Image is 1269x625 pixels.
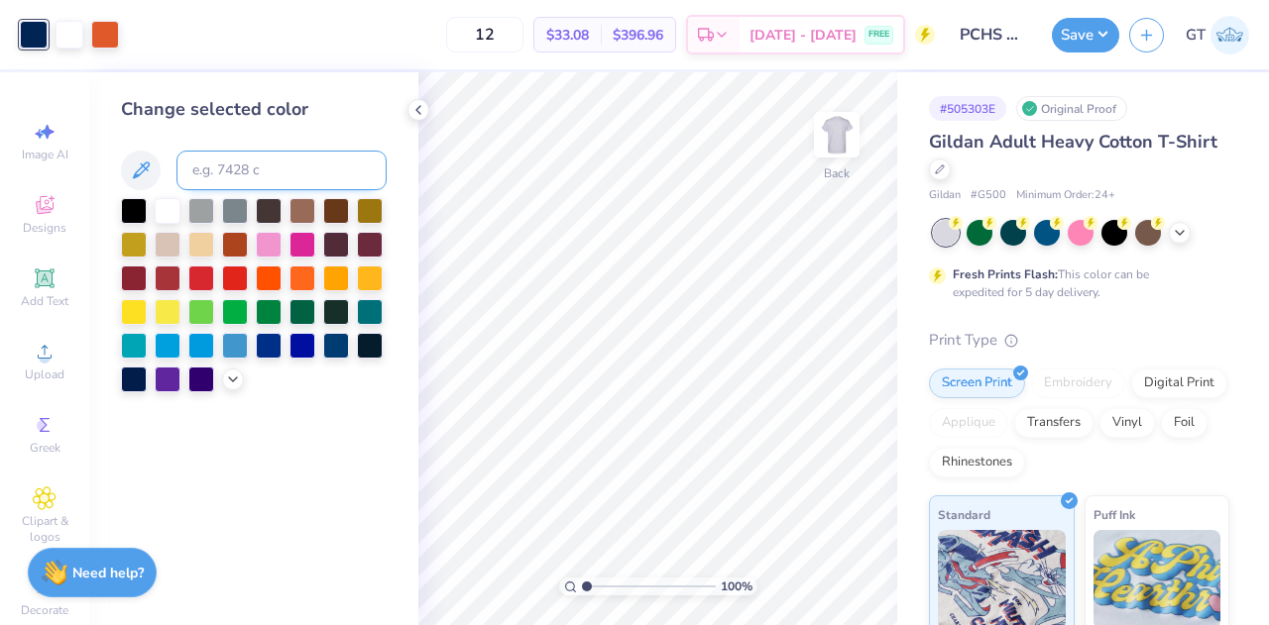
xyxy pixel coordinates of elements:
span: Gildan Adult Heavy Cotton T-Shirt [929,130,1217,154]
div: Foil [1161,408,1208,438]
div: Vinyl [1099,408,1155,438]
img: Gayathree Thangaraj [1211,16,1249,54]
div: This color can be expedited for 5 day delivery. [953,265,1197,301]
span: Decorate [21,602,68,618]
span: $33.08 [546,25,589,46]
span: FREE [868,28,889,42]
span: Standard [938,504,990,525]
div: Original Proof [1016,96,1127,121]
span: Greek [30,440,60,456]
div: Change selected color [121,96,387,123]
a: GT [1186,16,1249,54]
div: Back [824,164,850,182]
div: Print Type [929,329,1229,352]
span: $396.96 [613,25,663,46]
span: Image AI [22,147,68,162]
div: Digital Print [1131,368,1227,398]
div: # 505303E [929,96,1006,121]
span: Add Text [21,293,68,309]
img: Back [817,115,857,155]
span: Gildan [929,187,961,204]
button: Save [1052,18,1119,52]
input: – – [446,17,523,52]
input: e.g. 7428 c [176,151,387,190]
div: Transfers [1014,408,1094,438]
span: Minimum Order: 24 + [1016,187,1115,204]
span: Upload [25,366,64,382]
input: Untitled Design [945,15,1042,54]
div: Applique [929,408,1008,438]
span: Clipart & logos [10,513,79,545]
div: Screen Print [929,368,1025,398]
strong: Need help? [72,564,144,582]
div: Embroidery [1031,368,1125,398]
span: [DATE] - [DATE] [750,25,857,46]
span: Puff Ink [1094,504,1135,525]
span: # G500 [971,187,1006,204]
strong: Fresh Prints Flash: [953,266,1058,282]
span: GT [1186,24,1206,47]
span: 100 % [721,577,752,595]
div: Rhinestones [929,448,1025,477]
span: Designs [23,220,66,236]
